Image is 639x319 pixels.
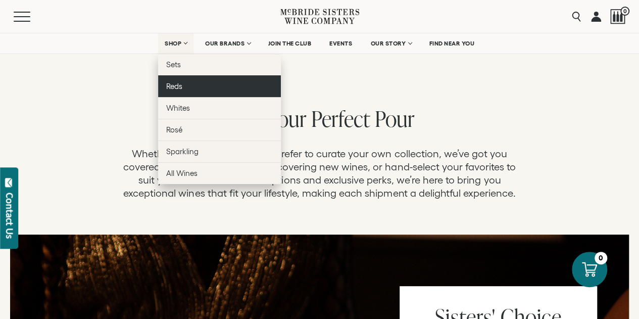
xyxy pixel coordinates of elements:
[375,104,415,133] span: Pour
[620,7,629,16] span: 0
[5,193,15,239] div: Contact Us
[158,75,281,97] a: Reds
[268,40,312,47] span: JOIN THE CLUB
[429,40,475,47] span: FIND NEAR YOU
[158,54,281,75] a: Sets
[205,40,244,47] span: OUR BRANDS
[311,104,370,133] span: Perfect
[423,33,481,54] a: FIND NEAR YOU
[329,40,352,47] span: EVENTS
[166,125,182,134] span: Rosé
[166,147,199,156] span: Sparkling
[199,33,257,54] a: OUR BRANDS
[323,33,359,54] a: EVENTS
[158,97,281,119] a: Whites
[364,33,418,54] a: OUR STORY
[158,162,281,184] a: All Wines
[165,40,182,47] span: SHOP
[166,82,182,90] span: Reds
[262,33,318,54] a: JOIN THE CLUB
[267,104,307,133] span: Your
[166,60,181,69] span: Sets
[166,104,190,112] span: Whites
[14,12,50,22] button: Mobile Menu Trigger
[158,119,281,141] a: Rosé
[158,33,193,54] a: SHOP
[118,147,522,200] p: Whether you love a surprise or prefer to curate your own collection, we’ve got you covered. Exper...
[370,40,406,47] span: OUR STORY
[595,252,607,264] div: 0
[158,141,281,162] a: Sparkling
[166,169,198,177] span: All Wines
